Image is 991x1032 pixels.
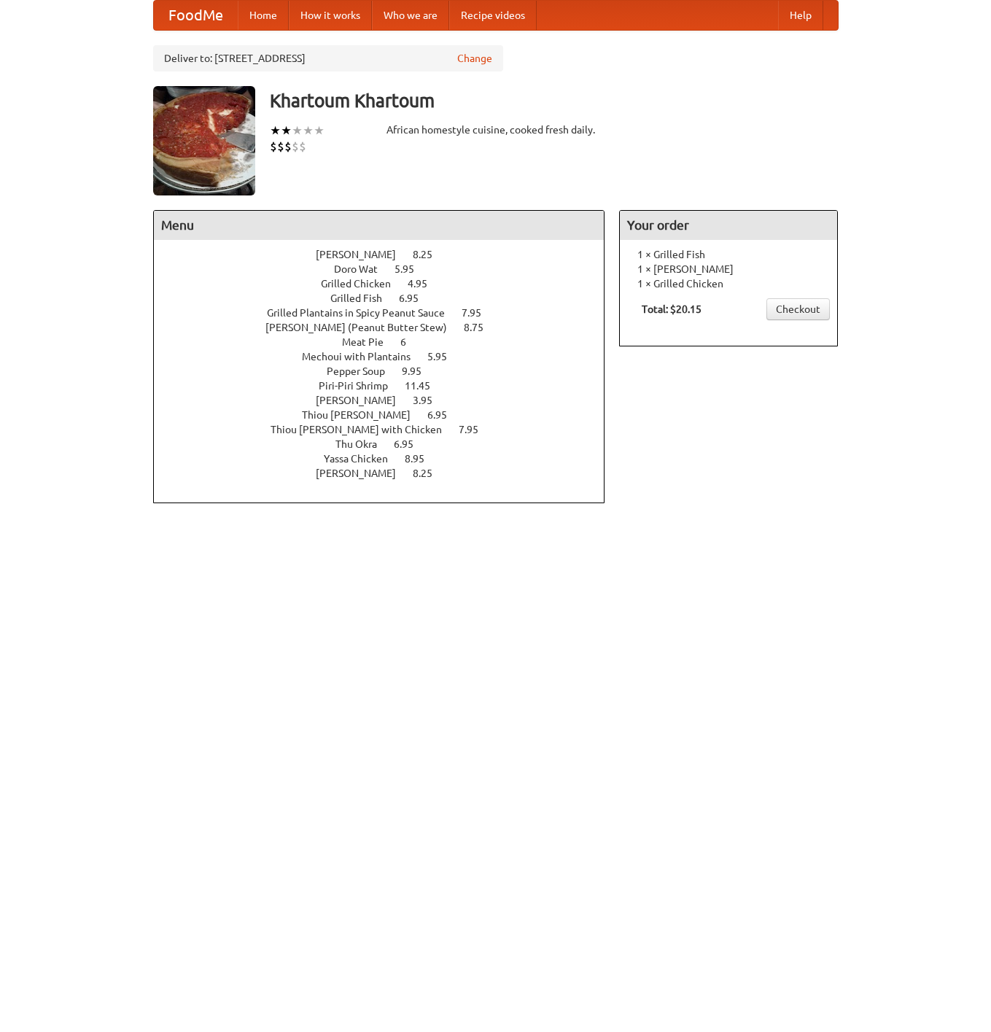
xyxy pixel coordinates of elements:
[627,262,830,276] li: 1 × [PERSON_NAME]
[766,298,830,320] a: Checkout
[449,1,537,30] a: Recipe videos
[330,292,446,304] a: Grilled Fish 6.95
[321,278,405,290] span: Grilled Chicken
[289,1,372,30] a: How it works
[413,395,447,406] span: 3.95
[327,365,400,377] span: Pepper Soup
[627,247,830,262] li: 1 × Grilled Fish
[405,380,445,392] span: 11.45
[457,51,492,66] a: Change
[330,292,397,304] span: Grilled Fish
[277,139,284,155] li: $
[427,351,462,362] span: 5.95
[405,453,439,465] span: 8.95
[316,467,459,479] a: [PERSON_NAME] 8.25
[299,139,306,155] li: $
[284,139,292,155] li: $
[642,303,702,315] b: Total: $20.15
[335,438,440,450] a: Thu Okra 6.95
[154,1,238,30] a: FoodMe
[342,336,398,348] span: Meat Pie
[620,211,837,240] h4: Your order
[270,139,277,155] li: $
[319,380,403,392] span: Piri-Piri Shrimp
[302,409,425,421] span: Thiou [PERSON_NAME]
[399,292,433,304] span: 6.95
[303,123,314,139] li: ★
[316,395,411,406] span: [PERSON_NAME]
[292,139,299,155] li: $
[462,307,496,319] span: 7.95
[265,322,462,333] span: [PERSON_NAME] (Peanut Butter Stew)
[153,45,503,71] div: Deliver to: [STREET_ADDRESS]
[427,409,462,421] span: 6.95
[464,322,498,333] span: 8.75
[627,276,830,291] li: 1 × Grilled Chicken
[302,409,474,421] a: Thiou [PERSON_NAME] 6.95
[778,1,823,30] a: Help
[316,249,411,260] span: [PERSON_NAME]
[316,395,459,406] a: [PERSON_NAME] 3.95
[408,278,442,290] span: 4.95
[334,263,392,275] span: Doro Wat
[314,123,324,139] li: ★
[335,438,392,450] span: Thu Okra
[324,453,451,465] a: Yassa Chicken 8.95
[271,424,505,435] a: Thiou [PERSON_NAME] with Chicken 7.95
[327,365,448,377] a: Pepper Soup 9.95
[334,263,441,275] a: Doro Wat 5.95
[292,123,303,139] li: ★
[270,86,839,115] h3: Khartoum Khartoum
[372,1,449,30] a: Who we are
[267,307,459,319] span: Grilled Plantains in Spicy Peanut Sauce
[316,467,411,479] span: [PERSON_NAME]
[265,322,510,333] a: [PERSON_NAME] (Peanut Butter Stew) 8.75
[281,123,292,139] li: ★
[324,453,403,465] span: Yassa Chicken
[154,211,605,240] h4: Menu
[395,263,429,275] span: 5.95
[238,1,289,30] a: Home
[400,336,421,348] span: 6
[386,123,605,137] div: African homestyle cuisine, cooked fresh daily.
[316,249,459,260] a: [PERSON_NAME] 8.25
[267,307,508,319] a: Grilled Plantains in Spicy Peanut Sauce 7.95
[153,86,255,195] img: angular.jpg
[342,336,433,348] a: Meat Pie 6
[319,380,457,392] a: Piri-Piri Shrimp 11.45
[302,351,425,362] span: Mechoui with Plantains
[270,123,281,139] li: ★
[271,424,456,435] span: Thiou [PERSON_NAME] with Chicken
[402,365,436,377] span: 9.95
[394,438,428,450] span: 6.95
[459,424,493,435] span: 7.95
[321,278,454,290] a: Grilled Chicken 4.95
[413,467,447,479] span: 8.25
[413,249,447,260] span: 8.25
[302,351,474,362] a: Mechoui with Plantains 5.95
